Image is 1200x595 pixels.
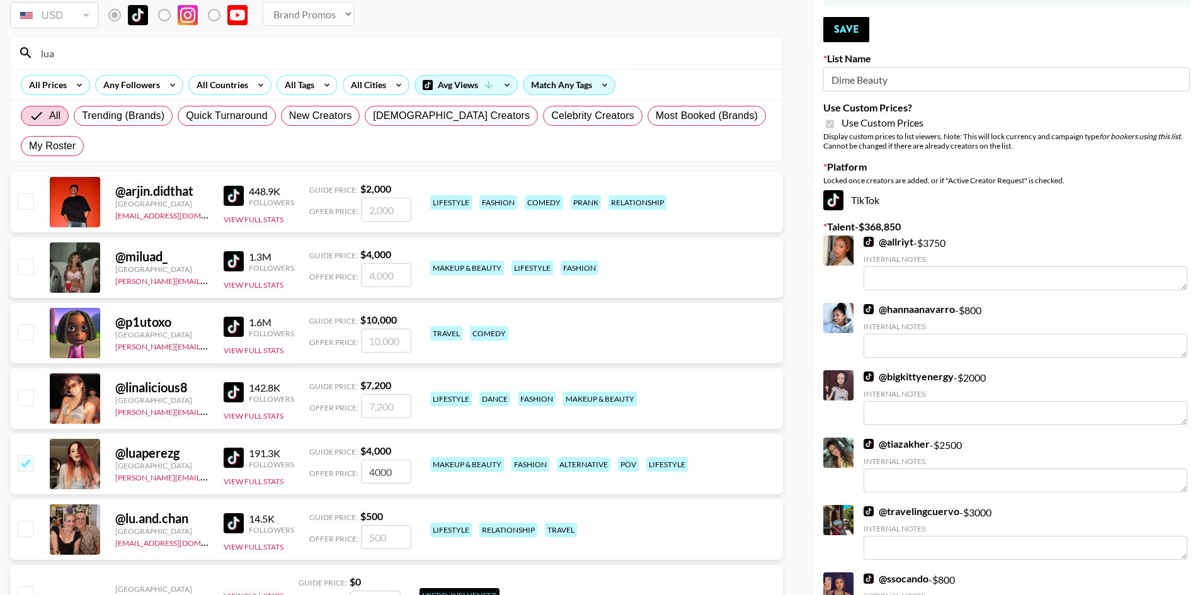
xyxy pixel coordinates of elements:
div: lifestyle [430,392,472,406]
a: @ssocando [864,572,929,585]
button: View Full Stats [224,346,283,355]
span: Offer Price: [309,534,358,543]
img: TikTok [224,317,244,337]
div: Followers [249,329,294,338]
div: relationship [479,523,537,537]
span: Guide Price: [309,382,358,391]
img: Instagram [178,5,198,25]
strong: $ 10,000 [360,314,397,326]
strong: $ 4,000 [360,445,391,456]
img: TikTok [864,371,874,382]
span: All [49,108,60,123]
button: View Full Stats [224,280,283,290]
span: Guide Price: [309,316,358,326]
div: TikTok [823,190,1190,210]
div: Avg Views [415,76,517,94]
div: Locked once creators are added, or if "Active Creator Request" is checked. [823,176,1190,185]
div: lifestyle [430,523,472,537]
div: 1.6M [249,316,294,329]
span: My Roster [29,139,76,154]
div: - $ 2000 [864,370,1187,425]
button: View Full Stats [224,542,283,552]
span: Use Custom Prices [842,116,923,129]
div: @ luaperezg [115,445,209,461]
div: 448.9K [249,185,294,198]
strong: $ 500 [360,510,383,522]
div: Followers [249,198,294,207]
button: Save [823,17,869,42]
img: TikTok [128,5,148,25]
div: - $ 800 [864,303,1187,358]
div: [GEOGRAPHIC_DATA] [115,461,209,470]
div: Match Any Tags [523,76,615,94]
img: TikTok [224,382,244,402]
div: makeup & beauty [430,261,504,275]
div: All Countries [189,76,251,94]
div: lifestyle [430,195,472,210]
strong: $ 4,000 [360,248,391,260]
input: 4,000 [361,263,411,287]
span: Offer Price: [309,468,358,478]
div: Internal Notes: [864,456,1187,466]
img: TikTok [864,439,874,449]
div: @ linalicious8 [115,380,209,395]
img: TikTok [864,304,874,314]
input: Search by User Name [33,43,775,63]
label: Use Custom Prices? [823,101,1190,114]
strong: $ 0 [350,575,361,587]
div: List locked to TikTok. [108,2,258,28]
div: [GEOGRAPHIC_DATA] [115,330,209,339]
a: @tiazakher [864,438,930,450]
div: travel [545,523,577,537]
img: YouTube [227,5,248,25]
span: Guide Price: [309,447,358,456]
div: @ p1utoxo [115,314,209,330]
div: @ lu.and.chan [115,511,209,526]
div: pov [618,457,639,472]
img: TikTok [224,251,244,271]
div: 191.3K [249,447,294,460]
div: 14.5K [249,513,294,525]
div: prank [571,195,601,210]
div: [GEOGRAPHIC_DATA] [115,584,209,594]
div: alternative [557,457,610,472]
img: TikTok [224,186,244,206]
div: Internal Notes: [864,524,1187,533]
div: makeup & beauty [430,457,504,472]
div: fashion [561,261,598,275]
span: Guide Price: [309,251,358,260]
div: Any Followers [96,76,163,94]
div: fashion [511,457,549,472]
span: Offer Price: [309,337,358,347]
label: Platform [823,161,1190,173]
div: All Cities [343,76,389,94]
div: Followers [249,263,294,273]
input: 10,000 [361,329,411,353]
span: Most Booked (Brands) [656,108,758,123]
img: TikTok [864,237,874,247]
a: @bigkittyenergy [864,370,954,383]
button: View Full Stats [224,411,283,421]
div: 1.3M [249,251,294,263]
strong: $ 2,000 [360,183,391,195]
div: [GEOGRAPHIC_DATA] [115,395,209,405]
div: Internal Notes: [864,254,1187,264]
div: Internal Notes: [864,322,1187,331]
span: Guide Price: [299,578,347,587]
a: [PERSON_NAME][EMAIL_ADDRESS][PERSON_NAME][DOMAIN_NAME] [115,339,362,351]
span: Guide Price: [309,513,358,522]
label: Talent - $ 368,850 [823,220,1190,233]
a: @hannaanavarro [864,303,955,315]
button: View Full Stats [224,477,283,486]
img: TikTok [224,513,244,533]
div: 142.8K [249,382,294,394]
div: Internal Notes: [864,389,1187,399]
div: All Tags [277,76,317,94]
div: USD [13,4,96,26]
span: Offer Price: [309,207,358,216]
span: Offer Price: [309,403,358,412]
a: @allriyt [864,235,913,248]
div: makeup & beauty [563,392,637,406]
a: [EMAIL_ADDRESS][DOMAIN_NAME] [115,536,242,548]
div: @ arjin.didthat [115,183,209,199]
